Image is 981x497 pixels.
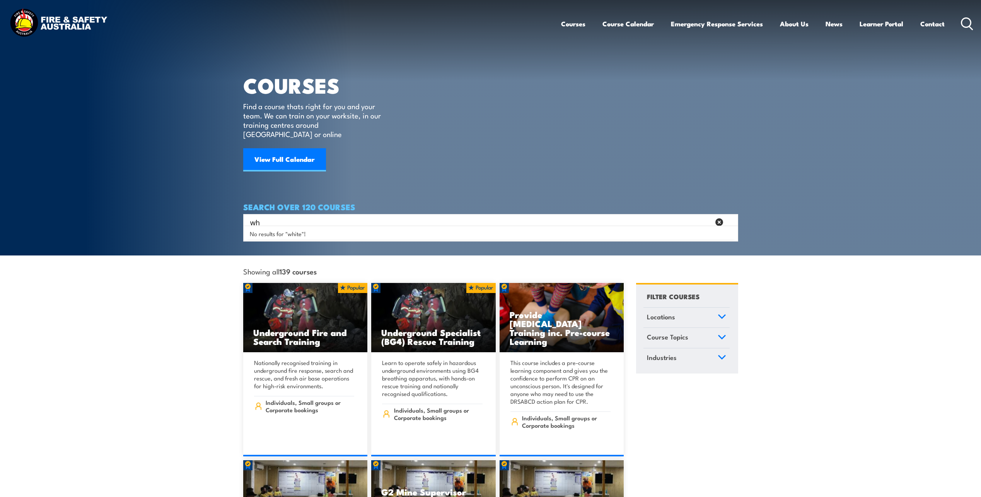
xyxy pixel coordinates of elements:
[381,328,486,346] h3: Underground Specialist (BG4) Rescue Training
[500,283,624,353] a: Provide [MEDICAL_DATA] Training inc. Pre-course Learning
[253,328,358,346] h3: Underground Fire and Search Training
[647,291,699,302] h4: FILTER COURSES
[243,283,368,353] a: Underground Fire and Search Training
[250,216,710,228] input: Search input
[243,101,384,139] p: Find a course thats right for you and your team. We can train on your worksite, in our training c...
[252,217,712,228] form: Search form
[510,359,611,405] p: This course includes a pre-course learning component and gives you the confidence to perform CPR ...
[254,359,355,390] p: Nationally recognised training in underground fire response, search and rescue, and fresh air bas...
[725,217,735,228] button: Search magnifier button
[243,148,326,171] a: View Full Calendar
[243,76,392,94] h1: COURSES
[647,332,688,342] span: Course Topics
[647,352,677,363] span: Industries
[382,359,483,398] p: Learn to operate safely in hazardous underground environments using BG4 breathing apparatus, with...
[394,406,483,421] span: Individuals, Small groups or Corporate bookings
[780,14,809,34] a: About Us
[522,414,611,429] span: Individuals, Small groups or Corporate bookings
[500,283,624,353] img: Low Voltage Rescue and Provide CPR
[266,399,354,413] span: Individuals, Small groups or Corporate bookings
[371,283,496,353] img: Underground mine rescue
[280,266,317,276] strong: 139 courses
[671,14,763,34] a: Emergency Response Services
[647,312,675,322] span: Locations
[250,230,306,237] span: No results for "white"!
[371,283,496,353] a: Underground Specialist (BG4) Rescue Training
[920,14,945,34] a: Contact
[243,267,317,275] span: Showing all
[643,308,730,328] a: Locations
[643,328,730,348] a: Course Topics
[510,310,614,346] h3: Provide [MEDICAL_DATA] Training inc. Pre-course Learning
[826,14,843,34] a: News
[860,14,903,34] a: Learner Portal
[243,202,738,211] h4: SEARCH OVER 120 COURSES
[643,348,730,368] a: Industries
[602,14,654,34] a: Course Calendar
[243,283,368,353] img: Underground mine rescue
[561,14,585,34] a: Courses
